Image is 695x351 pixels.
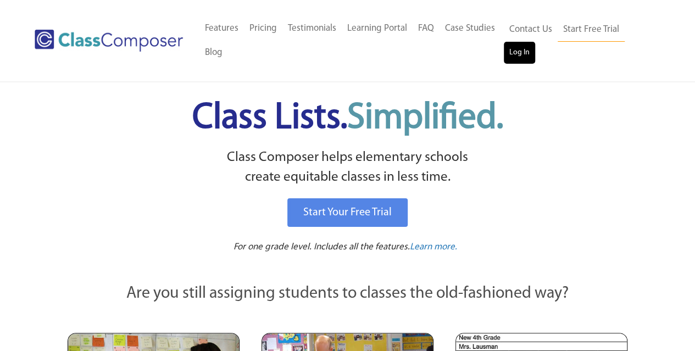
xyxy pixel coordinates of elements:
a: Start Free Trial [558,18,625,42]
a: Start Your Free Trial [287,198,408,227]
a: Testimonials [282,16,342,41]
a: Log In [504,42,535,64]
img: Class Composer [35,30,183,52]
span: Class Lists. [192,101,503,136]
span: For one grade level. Includes all the features. [233,242,410,252]
span: Simplified. [347,101,503,136]
a: Features [199,16,244,41]
a: Case Studies [440,16,501,41]
a: Pricing [244,16,282,41]
a: Learning Portal [342,16,413,41]
a: Learn more. [410,241,457,254]
span: Learn more. [410,242,457,252]
span: Start Your Free Trial [303,207,392,218]
nav: Header Menu [199,16,504,65]
p: Class Composer helps elementary schools create equitable classes in less time. [66,148,630,188]
a: FAQ [413,16,440,41]
a: Blog [199,41,228,65]
a: Contact Us [504,18,558,42]
nav: Header Menu [504,18,652,64]
p: Are you still assigning students to classes the old-fashioned way? [68,282,628,306]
